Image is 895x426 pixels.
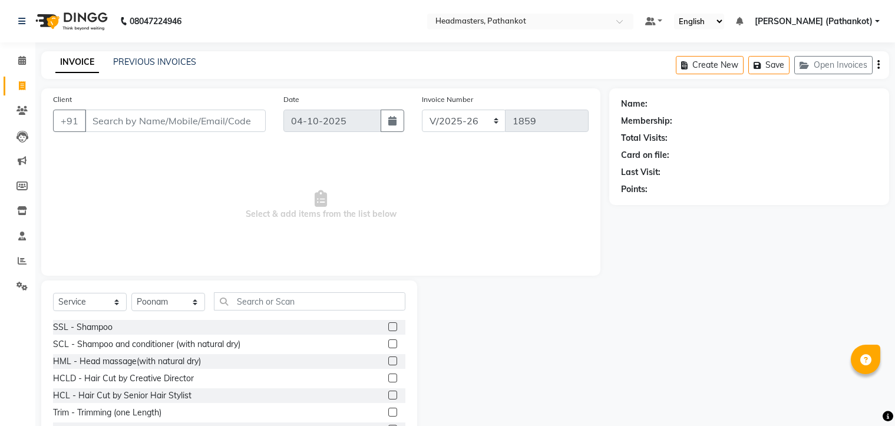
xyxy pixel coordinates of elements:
[53,372,194,385] div: HCLD - Hair Cut by Creative Director
[53,389,191,402] div: HCL - Hair Cut by Senior Hair Stylist
[53,321,113,333] div: SSL - Shampoo
[53,110,86,132] button: +91
[794,56,873,74] button: Open Invoices
[214,292,405,311] input: Search or Scan
[53,338,240,351] div: SCL - Shampoo and conditioner (with natural dry)
[283,94,299,105] label: Date
[55,52,99,73] a: INVOICE
[621,149,669,161] div: Card on file:
[53,94,72,105] label: Client
[621,166,660,179] div: Last Visit:
[30,5,111,38] img: logo
[130,5,181,38] b: 08047224946
[53,355,201,368] div: HML - Head massage(with natural dry)
[53,407,161,419] div: Trim - Trimming (one Length)
[85,110,266,132] input: Search by Name/Mobile/Email/Code
[621,132,668,144] div: Total Visits:
[846,379,883,414] iframe: chat widget
[676,56,744,74] button: Create New
[621,98,648,110] div: Name:
[53,146,589,264] span: Select & add items from the list below
[621,183,648,196] div: Points:
[748,56,790,74] button: Save
[113,57,196,67] a: PREVIOUS INVOICES
[422,94,473,105] label: Invoice Number
[755,15,873,28] span: [PERSON_NAME] (Pathankot)
[621,115,672,127] div: Membership:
